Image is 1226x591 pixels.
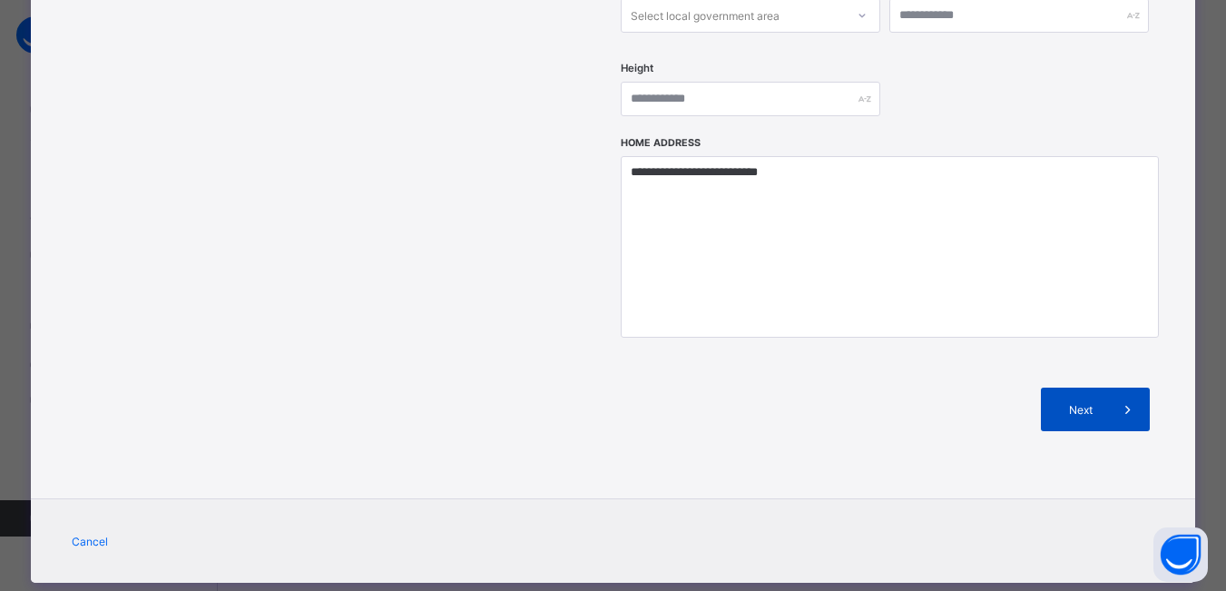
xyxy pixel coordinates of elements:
label: Home Address [621,137,701,149]
label: Height [621,62,653,74]
span: Next [1054,403,1106,417]
span: Cancel [72,535,108,548]
button: Open asap [1153,527,1208,582]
